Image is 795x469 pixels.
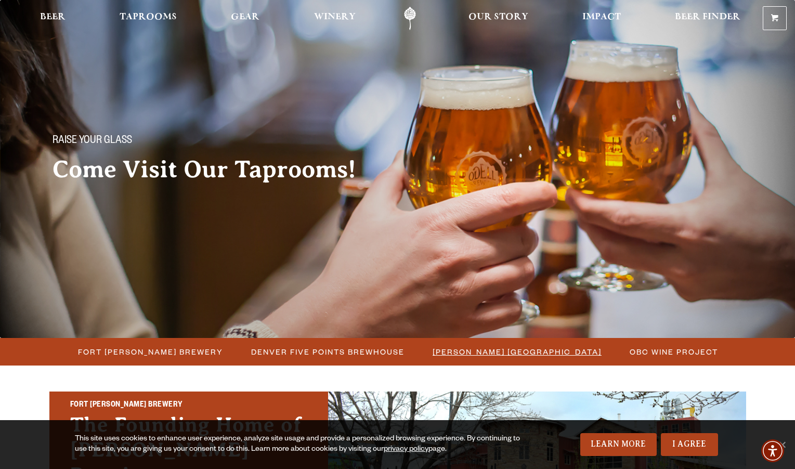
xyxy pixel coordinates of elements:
[580,433,657,456] a: Learn More
[314,13,356,21] span: Winery
[675,13,740,21] span: Beer Finder
[33,7,72,30] a: Beer
[582,13,621,21] span: Impact
[40,13,66,21] span: Beer
[245,344,410,359] a: Denver Five Points Brewhouse
[433,344,602,359] span: [PERSON_NAME] [GEOGRAPHIC_DATA]
[224,7,266,30] a: Gear
[70,399,307,412] h2: Fort [PERSON_NAME] Brewery
[426,344,607,359] a: [PERSON_NAME] [GEOGRAPHIC_DATA]
[630,344,718,359] span: OBC Wine Project
[72,344,228,359] a: Fort [PERSON_NAME] Brewery
[761,439,784,462] div: Accessibility Menu
[623,344,723,359] a: OBC Wine Project
[53,135,132,148] span: Raise your glass
[75,434,520,455] div: This site uses cookies to enhance user experience, analyze site usage and provide a personalized ...
[113,7,184,30] a: Taprooms
[384,446,428,454] a: privacy policy
[390,7,429,30] a: Odell Home
[576,7,628,30] a: Impact
[468,13,528,21] span: Our Story
[251,344,405,359] span: Denver Five Points Brewhouse
[78,344,223,359] span: Fort [PERSON_NAME] Brewery
[462,7,535,30] a: Our Story
[120,13,177,21] span: Taprooms
[307,7,362,30] a: Winery
[231,13,259,21] span: Gear
[661,433,718,456] a: I Agree
[53,157,377,183] h2: Come Visit Our Taprooms!
[668,7,747,30] a: Beer Finder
